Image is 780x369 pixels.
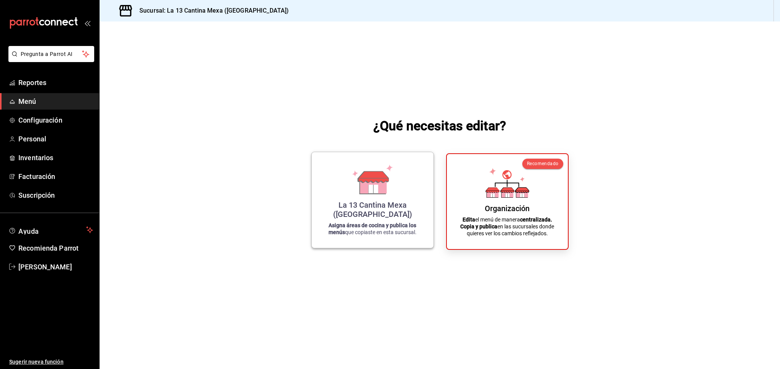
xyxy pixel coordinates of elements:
strong: Edita [463,216,475,223]
span: Ayuda [18,225,83,235]
div: La 13 Cantina Mexa ([GEOGRAPHIC_DATA]) [321,200,424,219]
span: Pregunta a Parrot AI [21,50,82,58]
span: Personal [18,134,93,144]
span: Configuración [18,115,93,125]
span: Sugerir nueva función [9,358,93,366]
span: Recomienda Parrot [18,243,93,253]
p: el menú de manera en las sucursales donde quieres ver los cambios reflejados. [456,216,559,237]
button: open_drawer_menu [84,20,90,26]
strong: Copia y publica [460,223,497,230]
span: [PERSON_NAME] [18,262,93,272]
button: Pregunta a Parrot AI [8,46,94,62]
span: Facturación [18,171,93,182]
div: Organización [485,204,530,213]
span: Recomendado [527,161,558,166]
p: que copiaste en esta sucursal. [321,222,424,236]
strong: centralizada. [520,216,552,223]
a: Pregunta a Parrot AI [5,56,94,64]
span: Inventarios [18,153,93,163]
span: Reportes [18,77,93,88]
span: Menú [18,96,93,107]
h1: ¿Qué necesitas editar? [373,116,506,135]
strong: Asigna áreas de cocina y publica los menús [329,222,417,235]
span: Suscripción [18,190,93,200]
h3: Sucursal: La 13 Cantina Mexa ([GEOGRAPHIC_DATA]) [133,6,289,15]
